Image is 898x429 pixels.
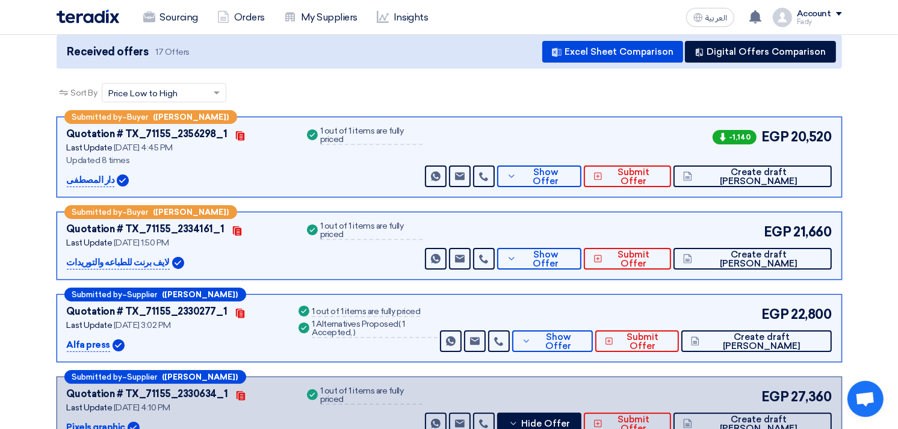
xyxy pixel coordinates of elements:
[128,373,158,381] span: Supplier
[320,222,423,240] div: 1 out of 1 items are fully priced
[155,46,190,58] span: 17 Offers
[67,256,170,270] p: لايف برنت للطباعه والتوريدات
[64,110,237,124] div: –
[791,304,831,324] span: 22,800
[67,154,290,167] div: Updated 8 times
[534,333,583,351] span: Show Offer
[172,257,184,269] img: Verified Account
[320,387,423,405] div: 1 out of 1 items are fully priced
[695,250,822,268] span: Create draft [PERSON_NAME]
[117,174,129,187] img: Verified Account
[114,403,170,413] span: [DATE] 4:10 PM
[320,127,423,145] div: 1 out of 1 items are fully priced
[497,165,581,187] button: Show Offer
[67,127,228,141] div: Quotation # TX_71155_2356298_1
[595,330,679,352] button: Submit Offer
[497,248,581,270] button: Show Offer
[274,4,367,31] a: My Suppliers
[114,238,169,248] span: [DATE] 1:50 PM
[761,127,789,147] span: EGP
[67,238,113,248] span: Last Update
[208,4,274,31] a: Orders
[793,222,831,242] span: 21,660
[67,173,115,188] p: دار المصطفى
[67,403,113,413] span: Last Update
[521,419,570,428] span: Hide Offer
[67,222,224,236] div: Quotation # TX_71155_2334161_1
[605,250,661,268] span: Submit Offer
[72,208,123,216] span: Submitted by
[67,304,228,319] div: Quotation # TX_71155_2330277_1
[519,250,572,268] span: Show Offer
[681,330,832,352] button: Create draft [PERSON_NAME]
[584,165,671,187] button: Submit Offer
[153,208,229,216] b: ([PERSON_NAME])
[673,165,831,187] button: Create draft [PERSON_NAME]
[108,87,178,100] span: Price Low to High
[791,127,831,147] span: 20,520
[128,291,158,298] span: Supplier
[67,338,110,353] p: Alfa press
[773,8,792,27] img: profile_test.png
[398,319,401,329] span: (
[72,291,123,298] span: Submitted by
[67,320,113,330] span: Last Update
[702,333,822,351] span: Create draft [PERSON_NAME]
[312,307,420,317] div: 1 out of 1 items are fully priced
[542,41,683,63] button: Excel Sheet Comparison
[67,143,113,153] span: Last Update
[128,208,149,216] span: Buyer
[519,168,572,186] span: Show Offer
[685,41,836,63] button: Digital Offers Comparison
[761,387,789,407] span: EGP
[72,113,123,121] span: Submitted by
[367,4,438,31] a: Insights
[114,320,171,330] span: [DATE] 3:02 PM
[64,205,237,219] div: –
[673,248,831,270] button: Create draft [PERSON_NAME]
[605,168,661,186] span: Submit Offer
[64,370,246,384] div: –
[616,333,669,351] span: Submit Offer
[791,387,831,407] span: 27,360
[695,168,822,186] span: Create draft [PERSON_NAME]
[67,387,228,401] div: Quotation # TX_71155_2330634_1
[57,10,119,23] img: Teradix logo
[761,304,789,324] span: EGP
[163,291,238,298] b: ([PERSON_NAME])
[512,330,593,352] button: Show Offer
[764,222,791,242] span: EGP
[847,381,884,417] a: Open chat
[705,14,727,22] span: العربية
[797,9,831,19] div: Account
[312,319,405,338] span: 1 Accepted,
[113,339,125,351] img: Verified Account
[163,373,238,381] b: ([PERSON_NAME])
[67,44,149,60] span: Received offers
[134,4,208,31] a: Sourcing
[312,320,438,338] div: 1 Alternatives Proposed
[64,288,246,301] div: –
[71,87,98,99] span: Sort By
[584,248,671,270] button: Submit Offer
[72,373,123,381] span: Submitted by
[353,327,356,338] span: )
[713,130,757,144] span: -1,140
[153,113,229,121] b: ([PERSON_NAME])
[797,19,842,25] div: Fady
[686,8,734,27] button: العربية
[128,113,149,121] span: Buyer
[114,143,173,153] span: [DATE] 4:45 PM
